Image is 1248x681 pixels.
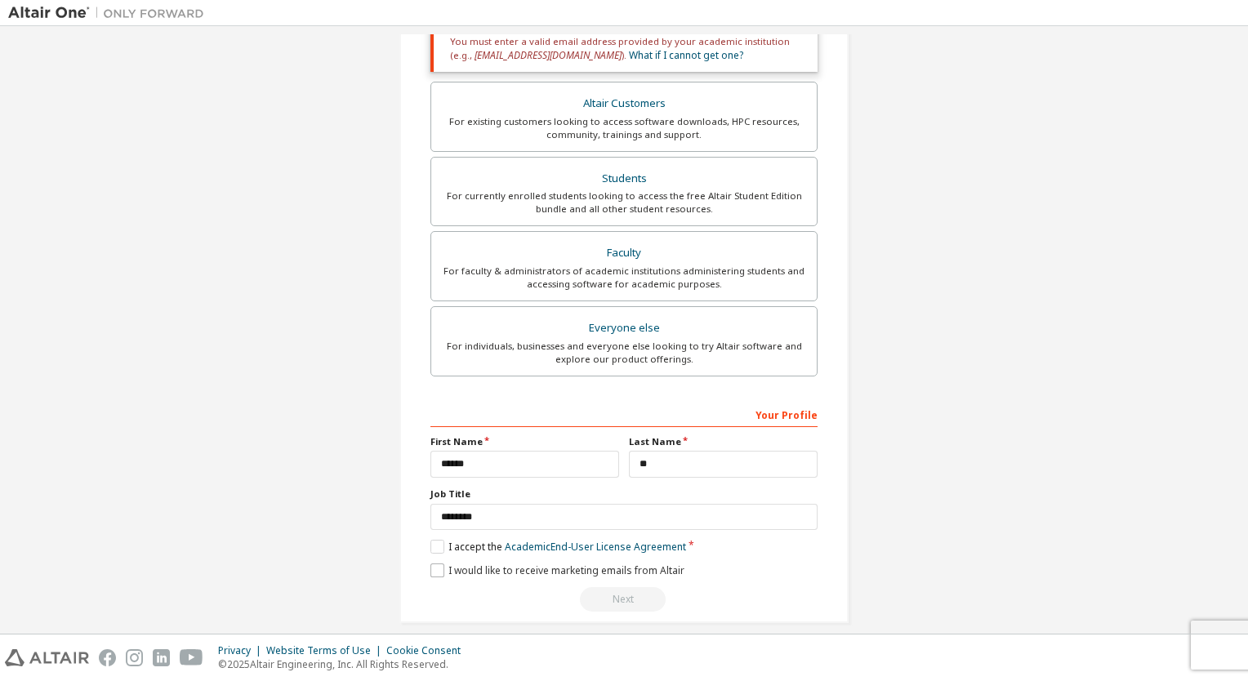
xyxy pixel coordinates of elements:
div: For existing customers looking to access software downloads, HPC resources, community, trainings ... [441,115,807,141]
div: For currently enrolled students looking to access the free Altair Student Edition bundle and all ... [441,189,807,216]
img: linkedin.svg [153,649,170,666]
label: First Name [430,435,619,448]
div: Altair Customers [441,92,807,115]
div: Privacy [218,644,266,657]
div: Website Terms of Use [266,644,386,657]
img: facebook.svg [99,649,116,666]
label: Job Title [430,487,818,501]
label: Last Name [629,435,818,448]
div: For faculty & administrators of academic institutions administering students and accessing softwa... [441,265,807,291]
div: Students [441,167,807,190]
img: Altair One [8,5,212,21]
div: You need to provide your academic email [430,587,818,612]
p: © 2025 Altair Engineering, Inc. All Rights Reserved. [218,657,470,671]
div: Faculty [441,242,807,265]
label: I accept the [430,540,686,554]
a: What if I cannot get one? [629,48,743,62]
img: instagram.svg [126,649,143,666]
div: For individuals, businesses and everyone else looking to try Altair software and explore our prod... [441,340,807,366]
label: I would like to receive marketing emails from Altair [430,563,684,577]
div: Everyone else [441,317,807,340]
div: Your Profile [430,401,818,427]
div: You must enter a valid email address provided by your academic institution (e.g., ). [430,25,818,72]
a: Academic End-User License Agreement [505,540,686,554]
div: Cookie Consent [386,644,470,657]
img: altair_logo.svg [5,649,89,666]
span: [EMAIL_ADDRESS][DOMAIN_NAME] [475,48,622,62]
img: youtube.svg [180,649,203,666]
